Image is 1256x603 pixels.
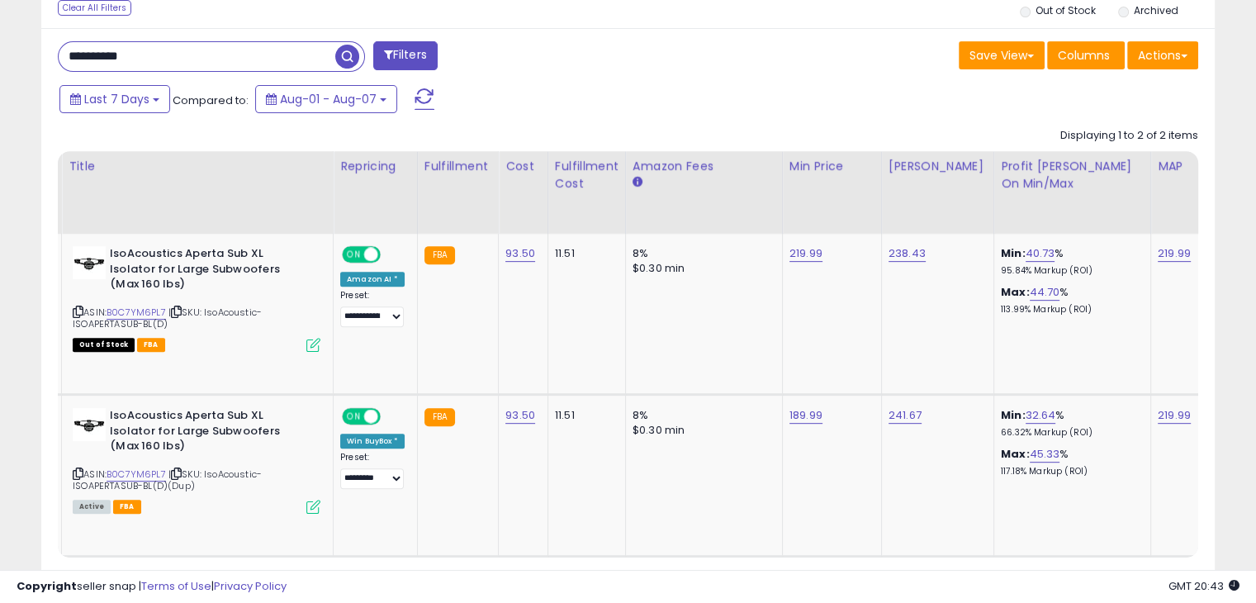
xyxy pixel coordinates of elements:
a: 219.99 [1158,407,1191,424]
div: [PERSON_NAME] [889,158,987,175]
p: 113.99% Markup (ROI) [1001,304,1138,316]
span: All listings currently available for purchase on Amazon [73,500,111,514]
img: 31VvgB3E7OL._SL40_.jpg [73,246,106,279]
div: $0.30 min [633,423,770,438]
button: Columns [1047,41,1125,69]
div: Title [69,158,326,175]
div: 8% [633,408,770,423]
a: 32.64 [1026,407,1056,424]
div: % [1001,285,1138,316]
div: Min Price [789,158,874,175]
button: Filters [373,41,438,70]
a: Privacy Policy [214,578,287,594]
div: Preset: [340,290,405,327]
a: 40.73 [1026,245,1055,262]
span: FBA [137,338,165,352]
span: Last 7 Days [84,91,149,107]
div: Amazon AI * [340,272,405,287]
p: 66.32% Markup (ROI) [1001,427,1138,439]
div: ASIN: [73,246,320,350]
button: Last 7 Days [59,85,170,113]
span: | SKU: IsoAcoustic-ISOAPERTASUB-BL(D)(Dup) [73,468,262,492]
a: 93.50 [505,245,535,262]
a: 219.99 [1158,245,1191,262]
small: Amazon Fees. [633,175,642,190]
div: 8% [633,246,770,261]
div: Fulfillment Cost [555,158,619,192]
span: 2025-08-15 20:43 GMT [1168,578,1239,594]
button: Actions [1127,41,1198,69]
a: 93.50 [505,407,535,424]
small: FBA [424,246,455,264]
label: Out of Stock [1036,3,1096,17]
a: 241.67 [889,407,922,424]
div: Win BuyBox * [340,434,405,449]
div: ASIN: [73,408,320,512]
div: MAP [1158,158,1197,175]
div: seller snap | | [17,579,287,595]
span: ON [344,248,364,262]
a: B0C7YM6PL7 [107,306,166,320]
b: Min: [1001,407,1026,423]
b: IsoAcoustics Aperta Sub XL Isolator for Large Subwoofers (Max 160 lbs) [110,246,310,297]
span: Compared to: [173,93,249,108]
button: Aug-01 - Aug-07 [255,85,397,113]
img: 31VvgB3E7OL._SL40_.jpg [73,408,106,441]
span: OFF [378,410,405,424]
div: Fulfillment [424,158,491,175]
div: 11.51 [555,408,613,423]
th: The percentage added to the cost of goods (COGS) that forms the calculator for Min & Max prices. [993,151,1150,234]
div: Displaying 1 to 2 of 2 items [1060,128,1198,144]
div: Amazon Fees [633,158,775,175]
div: Cost [505,158,541,175]
small: FBA [424,408,455,426]
div: % [1001,447,1138,477]
div: % [1001,246,1138,277]
a: 219.99 [789,245,822,262]
div: Profit [PERSON_NAME] on Min/Max [1001,158,1144,192]
a: B0C7YM6PL7 [107,468,166,482]
b: Max: [1001,446,1030,462]
b: Max: [1001,284,1030,300]
a: 45.33 [1030,446,1060,463]
div: Preset: [340,452,405,489]
label: Archived [1133,3,1178,17]
span: All listings that are currently out of stock and unavailable for purchase on Amazon [73,338,135,352]
span: OFF [378,248,405,262]
b: IsoAcoustics Aperta Sub XL Isolator for Large Subwoofers (Max 160 lbs) [110,408,310,458]
a: 189.99 [789,407,822,424]
span: | SKU: IsoAcoustic-ISOAPERTASUB-BL(D) [73,306,262,330]
p: 95.84% Markup (ROI) [1001,265,1138,277]
span: Columns [1058,47,1110,64]
button: Save View [959,41,1045,69]
a: 238.43 [889,245,926,262]
div: % [1001,408,1138,439]
b: Min: [1001,245,1026,261]
a: Terms of Use [141,578,211,594]
span: ON [344,410,364,424]
div: 11.51 [555,246,613,261]
a: 44.70 [1030,284,1060,301]
div: $0.30 min [633,261,770,276]
div: Repricing [340,158,410,175]
span: FBA [113,500,141,514]
span: Aug-01 - Aug-07 [280,91,377,107]
p: 117.18% Markup (ROI) [1001,466,1138,477]
strong: Copyright [17,578,77,594]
